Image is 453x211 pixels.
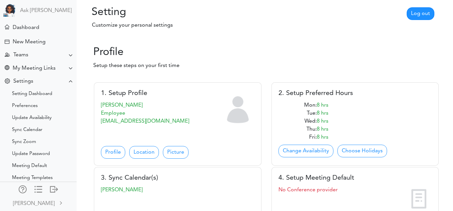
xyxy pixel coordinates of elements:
[13,25,39,31] div: Dashboard
[93,38,448,59] div: Profile
[13,200,55,208] div: [PERSON_NAME]
[12,104,38,108] div: Preferences
[12,140,36,144] div: Sync Zoom
[337,145,387,157] a: Choose Holidays
[5,78,10,85] div: Change Settings
[19,185,27,192] div: Manage Members and Externals
[129,146,159,159] a: Location
[12,152,50,156] div: Update Password
[101,186,254,194] p: [PERSON_NAME]
[163,146,189,159] a: Picture
[278,174,432,182] h5: 4. Setup Meeting Default
[12,92,52,96] div: Setting Dashboard
[50,185,58,192] div: Log out
[5,39,9,44] div: Creating Meeting
[34,185,42,192] div: Show only icons
[12,176,53,180] div: Meeting Templates
[317,119,328,124] span: 8 hrs
[82,6,197,19] h2: Setting
[5,25,9,29] div: Home
[101,146,125,159] a: Profile
[407,7,434,20] a: Log out
[13,39,46,45] div: New Meeting
[101,174,254,182] h5: 3. Sync Calendar(s)
[101,103,189,124] span: [PERSON_NAME] Employee [EMAIL_ADDRESS][DOMAIN_NAME]
[317,103,328,108] span: 8 hrs
[278,101,317,141] div: Mon: Tue: Wed: Thu: Fri:
[278,145,333,157] a: Change Availability
[13,52,28,58] div: Teams
[317,127,328,132] span: 8 hrs
[13,78,33,85] div: Settings
[317,111,328,116] span: 8 hrs
[5,65,9,72] div: Share Meeting Link
[317,135,328,140] span: 8 hrs
[278,186,432,194] p: No Conference provider
[221,93,254,126] img: user-off.png
[101,89,254,97] h5: 1. Setup Profile
[34,185,42,195] a: Change side menu
[3,3,17,17] img: Powered by TEAMCAL AI
[12,116,52,120] div: Update Availability
[20,7,72,14] a: Ask [PERSON_NAME]
[278,89,432,97] h5: 2. Setup Preferred Hours
[93,62,448,70] p: Setup these steps on your first time
[12,164,47,168] div: Meeting Default
[1,195,76,210] a: [PERSON_NAME]
[82,21,345,29] p: Customize your personal settings
[13,65,56,72] div: My Meeting Links
[12,128,42,132] div: Sync Calendar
